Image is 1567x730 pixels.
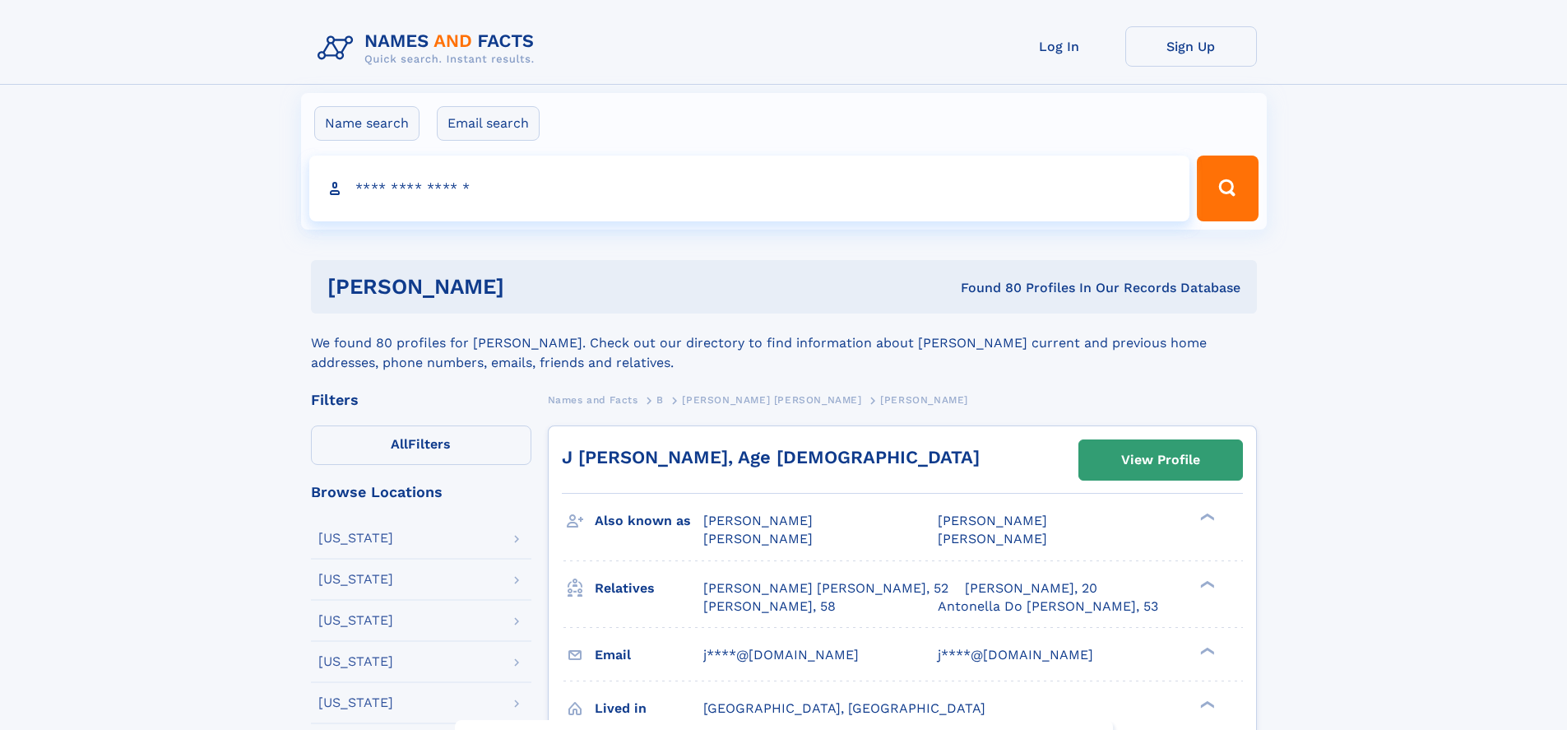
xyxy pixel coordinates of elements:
span: [PERSON_NAME] [703,531,813,546]
div: ❯ [1196,579,1216,589]
div: Filters [311,393,531,407]
h1: [PERSON_NAME] [327,277,733,297]
h3: Lived in [595,695,703,723]
label: Name search [314,106,420,141]
span: [PERSON_NAME] [938,531,1047,546]
div: [US_STATE] [318,573,393,586]
div: ❯ [1196,699,1216,709]
div: We found 80 profiles for [PERSON_NAME]. Check out our directory to find information about [PERSON... [311,314,1257,373]
label: Filters [311,425,531,465]
span: [PERSON_NAME] [880,394,968,406]
div: ❯ [1196,512,1216,523]
img: Logo Names and Facts [311,26,548,71]
div: [US_STATE] [318,696,393,709]
button: Search Button [1197,156,1258,221]
a: [PERSON_NAME] [PERSON_NAME], 52 [703,579,948,597]
input: search input [309,156,1190,221]
span: All [391,436,408,452]
span: [PERSON_NAME] [938,513,1047,528]
a: Names and Facts [548,389,638,410]
a: [PERSON_NAME], 20 [965,579,1097,597]
span: [PERSON_NAME] [703,513,813,528]
span: [GEOGRAPHIC_DATA], [GEOGRAPHIC_DATA] [703,700,985,716]
a: Log In [994,26,1125,67]
div: [US_STATE] [318,655,393,668]
div: View Profile [1121,441,1200,479]
span: [PERSON_NAME] [PERSON_NAME] [682,394,861,406]
div: [US_STATE] [318,614,393,627]
h3: Relatives [595,574,703,602]
div: [US_STATE] [318,532,393,545]
a: J [PERSON_NAME], Age [DEMOGRAPHIC_DATA] [562,447,980,467]
h3: Also known as [595,507,703,535]
a: Sign Up [1125,26,1257,67]
span: B [656,394,664,406]
a: [PERSON_NAME] [PERSON_NAME] [682,389,861,410]
label: Email search [437,106,540,141]
a: B [656,389,664,410]
div: ❯ [1196,645,1216,656]
a: Antonella Do [PERSON_NAME], 53 [938,597,1158,616]
h3: Email [595,641,703,669]
div: Found 80 Profiles In Our Records Database [732,279,1240,297]
div: Browse Locations [311,485,531,500]
a: View Profile [1079,440,1242,480]
a: [PERSON_NAME], 58 [703,597,836,616]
